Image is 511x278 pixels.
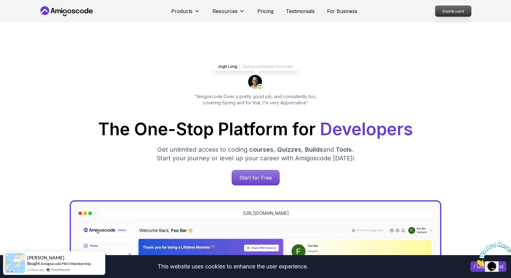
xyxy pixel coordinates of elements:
p: "Amigoscode Does a pretty good job, and consistently too, covering Spring and for that, I'm very ... [186,93,325,106]
p: Resources [212,7,238,15]
a: [URL][DOMAIN_NAME] [243,210,289,216]
a: Amigoscode PRO Membership [41,261,91,266]
img: Chat attention grabber [2,2,41,27]
span: [PERSON_NAME] [27,255,64,260]
a: Pricing [257,7,273,15]
span: Bought [27,261,40,266]
p: Products [171,7,193,15]
button: Resources [212,7,245,20]
img: josh long [248,75,263,90]
h1: The One-Stop Platform for [44,121,467,138]
a: Dashboard [435,6,471,17]
a: For Business [327,7,357,15]
a: Testimonials [286,7,315,15]
img: provesource social proof notification image [5,253,25,273]
span: Quizzes [277,146,301,153]
span: an hour ago [27,267,45,272]
a: Start for Free [232,170,280,185]
span: Tools [336,146,352,153]
iframe: chat widget [473,239,511,269]
button: Accept cookies [470,261,506,272]
span: Developers [320,119,413,139]
p: Get unlimited access to coding , , and . Start your journey or level up your career with Amigosco... [151,145,360,163]
p: Start for Free [232,170,279,185]
div: This website uses cookies to enhance the user experience. [5,260,461,273]
p: Spring Developer Advocate [242,64,293,69]
button: Products [171,7,200,20]
span: courses [249,146,273,153]
p: Dashboard [435,6,471,16]
span: Builds [305,146,323,153]
span: 1 [2,2,5,8]
a: ProveSource [51,267,70,272]
p: Jogh Long [218,64,237,69]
